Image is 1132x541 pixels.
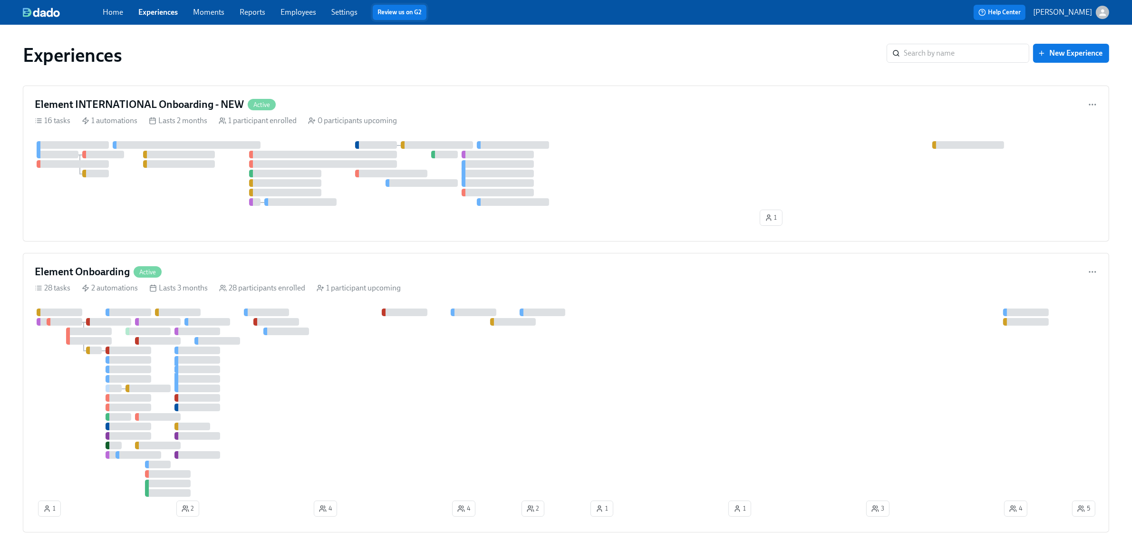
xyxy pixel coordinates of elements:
span: 2 [527,504,539,513]
span: 4 [457,504,470,513]
button: 1 [760,210,783,226]
span: 1 [765,213,777,222]
div: 28 tasks [35,283,70,293]
h4: Element INTERNATIONAL Onboarding - NEW [35,97,244,112]
button: Help Center [974,5,1026,20]
h4: Element Onboarding [35,265,130,279]
span: 1 [43,504,56,513]
div: 1 automations [82,116,137,126]
span: 5 [1077,504,1090,513]
h1: Experiences [23,44,122,67]
div: 1 participant upcoming [317,283,401,293]
button: 2 [522,501,544,517]
div: Lasts 3 months [149,283,208,293]
span: 1 [596,504,608,513]
a: Experiences [138,8,178,17]
button: 1 [590,501,613,517]
span: 4 [1009,504,1022,513]
a: Home [103,8,123,17]
div: 2 automations [82,283,138,293]
button: 4 [314,501,337,517]
span: 3 [871,504,884,513]
span: 4 [319,504,332,513]
button: 1 [38,501,61,517]
div: 16 tasks [35,116,70,126]
a: Reports [240,8,265,17]
span: Active [248,101,276,108]
a: dado [23,8,103,17]
button: 4 [1004,501,1027,517]
button: 5 [1072,501,1095,517]
a: Element INTERNATIONAL Onboarding - NEWActive16 tasks 1 automations Lasts 2 months 1 participant e... [23,86,1109,242]
button: Review us on G2 [373,5,426,20]
button: 3 [866,501,890,517]
a: Element OnboardingActive28 tasks 2 automations Lasts 3 months 28 participants enrolled 1 particip... [23,253,1109,532]
a: Employees [281,8,316,17]
span: 1 [734,504,746,513]
span: Help Center [978,8,1021,17]
a: Settings [331,8,358,17]
span: New Experience [1040,48,1103,58]
input: Search by name [904,44,1029,63]
div: 0 participants upcoming [308,116,397,126]
div: 1 participant enrolled [219,116,297,126]
a: Moments [193,8,224,17]
button: [PERSON_NAME] [1033,6,1109,19]
span: Active [134,269,162,276]
div: Lasts 2 months [149,116,207,126]
button: 1 [728,501,751,517]
a: Review us on G2 [377,8,422,17]
div: 28 participants enrolled [219,283,305,293]
button: 4 [452,501,475,517]
button: 2 [176,501,199,517]
img: dado [23,8,60,17]
button: New Experience [1033,44,1109,63]
span: 2 [182,504,194,513]
p: [PERSON_NAME] [1033,7,1092,18]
